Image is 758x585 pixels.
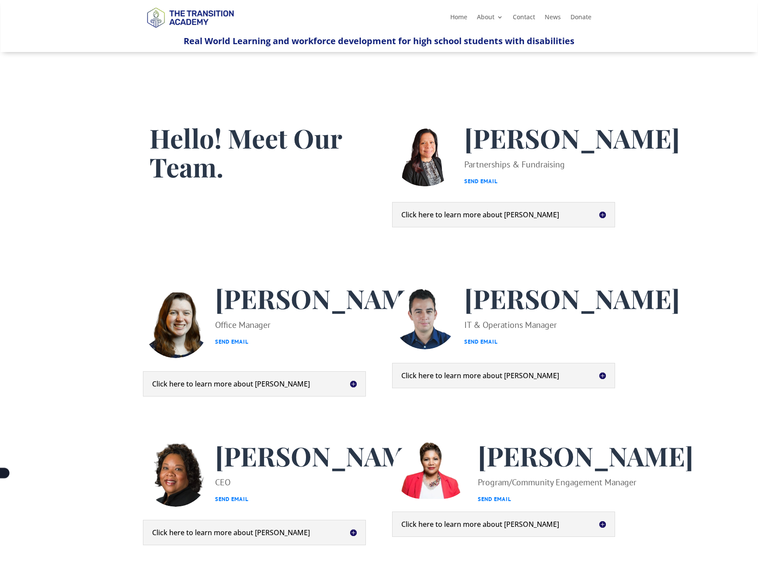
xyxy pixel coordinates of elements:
span: [PERSON_NAME] [215,438,431,473]
span: Real World Learning and workforce development for high school students with disabilities [184,35,574,47]
a: Send Email [215,495,249,503]
h5: Click here to learn more about [PERSON_NAME] [401,372,606,379]
span: Hello! Meet Our Team. [150,120,342,184]
a: News [545,14,561,24]
a: About [477,14,503,24]
h5: Click here to learn more about [PERSON_NAME] [401,211,606,218]
p: Program/Community Engagement Manager [478,474,693,516]
h5: Click here to learn more about [PERSON_NAME] [401,521,606,528]
a: Send Email [464,338,498,345]
span: [PERSON_NAME] [464,281,680,316]
span: Partnerships & Fundraising [464,159,565,170]
h5: Click here to learn more about [PERSON_NAME] [152,529,357,536]
span: [PERSON_NAME] [464,120,680,155]
a: Contact [513,14,535,24]
img: Heather Jackson [143,284,209,358]
span: [PERSON_NAME] [215,281,431,316]
a: Logo-Noticias [143,26,237,35]
img: TTA Brand_TTA Primary Logo_Horizontal_Light BG [143,2,237,33]
a: Send Email [464,178,498,185]
a: Send Email [478,495,511,503]
span: [PERSON_NAME] [478,438,693,473]
a: Send Email [215,338,249,345]
p: Office Manager [215,317,431,350]
a: Donate [570,14,591,24]
a: Home [450,14,467,24]
h5: Click here to learn more about [PERSON_NAME] [152,380,357,387]
p: IT & Operations Manager [464,317,680,350]
div: CEO [215,474,431,507]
